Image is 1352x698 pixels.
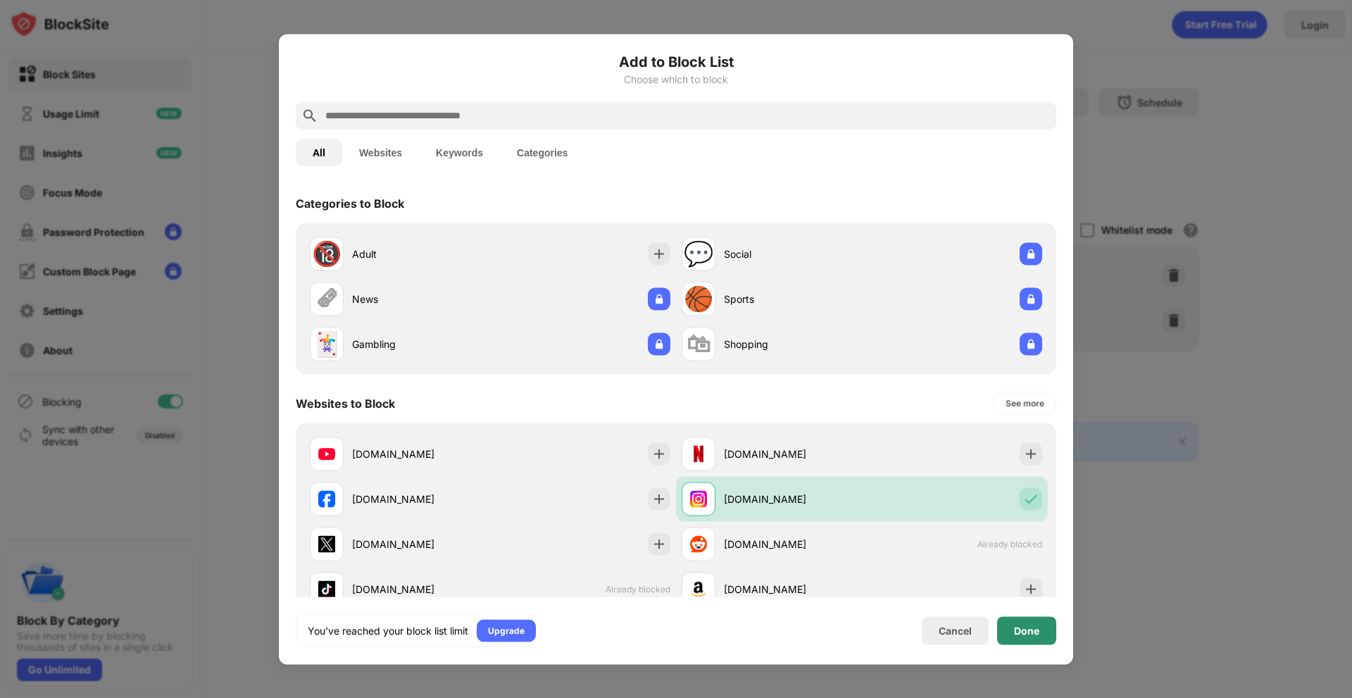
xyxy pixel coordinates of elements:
[318,580,335,597] img: favicons
[690,445,707,462] img: favicons
[342,138,419,166] button: Websites
[724,292,862,306] div: Sports
[724,447,862,461] div: [DOMAIN_NAME]
[724,247,862,261] div: Social
[939,625,972,637] div: Cancel
[684,285,713,313] div: 🏀
[296,196,404,210] div: Categories to Block
[312,239,342,268] div: 🔞
[296,73,1056,85] div: Choose which to block
[724,582,862,597] div: [DOMAIN_NAME]
[296,396,395,410] div: Websites to Block
[687,330,711,359] div: 🛍
[296,138,342,166] button: All
[352,337,490,351] div: Gambling
[352,582,490,597] div: [DOMAIN_NAME]
[419,138,500,166] button: Keywords
[724,492,862,506] div: [DOMAIN_NAME]
[318,445,335,462] img: favicons
[308,623,468,637] div: You’ve reached your block list limit
[690,490,707,507] img: favicons
[1014,625,1039,636] div: Done
[301,107,318,124] img: search.svg
[315,285,339,313] div: 🗞
[606,584,670,594] span: Already blocked
[318,490,335,507] img: favicons
[1006,396,1044,410] div: See more
[500,138,584,166] button: Categories
[312,330,342,359] div: 🃏
[352,537,490,551] div: [DOMAIN_NAME]
[296,51,1056,72] h6: Add to Block List
[724,337,862,351] div: Shopping
[352,447,490,461] div: [DOMAIN_NAME]
[352,492,490,506] div: [DOMAIN_NAME]
[977,539,1042,549] span: Already blocked
[684,239,713,268] div: 💬
[352,247,490,261] div: Adult
[690,580,707,597] img: favicons
[690,535,707,552] img: favicons
[352,292,490,306] div: News
[724,537,862,551] div: [DOMAIN_NAME]
[318,535,335,552] img: favicons
[488,623,525,637] div: Upgrade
